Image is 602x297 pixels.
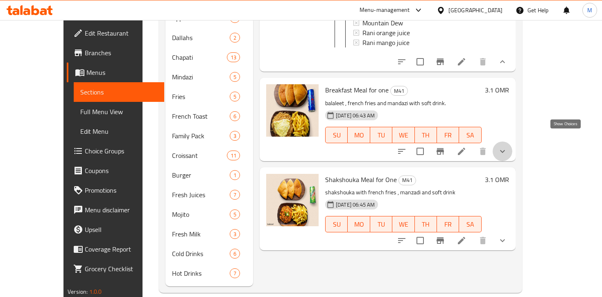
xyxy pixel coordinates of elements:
[67,239,164,259] a: Coverage Report
[399,175,416,185] span: M41
[348,127,370,143] button: MO
[329,129,344,141] span: SU
[396,218,411,230] span: WE
[418,218,434,230] span: TH
[85,28,157,38] span: Edit Restaurant
[85,244,157,254] span: Coverage Report
[230,171,240,179] span: 1
[457,57,466,67] a: Edit menu item
[172,33,229,43] span: Dallahs
[172,131,229,141] div: Family Pack
[172,229,229,239] div: Fresh Milk
[67,259,164,279] a: Grocery Checklist
[172,92,229,101] span: Fries
[230,270,240,277] span: 7
[370,127,392,143] button: TU
[392,231,412,250] button: sort-choices
[459,216,481,232] button: SA
[412,143,429,160] span: Select to update
[172,52,226,62] span: Chapati
[230,34,240,42] span: 2
[430,142,450,161] button: Branch-specific-item
[437,127,459,143] button: FR
[412,53,429,70] span: Select to update
[230,73,240,81] span: 5
[68,286,88,297] span: Version:
[325,173,397,186] span: Shakshouka Meal for One
[430,231,450,250] button: Branch-specific-item
[172,249,229,259] span: Cold Drinks
[172,151,226,160] div: Croissant
[74,122,164,141] a: Edit Menu
[493,231,512,250] button: show more
[373,218,389,230] span: TU
[67,23,164,43] a: Edit Restaurant
[325,84,389,96] span: Breakfast Meal for one
[172,268,229,278] span: Hot Drinks
[362,28,410,38] span: Rani orange juice
[80,107,157,117] span: Full Menu View
[85,205,157,215] span: Menu disclaimer
[67,180,164,200] a: Promotions
[498,236,507,245] svg: Show Choices
[227,52,240,62] div: items
[85,225,157,234] span: Upsell
[392,52,412,72] button: sort-choices
[362,38,410,47] span: Rani mango juice
[473,231,493,250] button: delete
[67,63,164,82] a: Menus
[333,112,378,119] span: [DATE] 06:43 AM
[85,264,157,274] span: Grocery Checklist
[351,129,367,141] span: MO
[473,142,493,161] button: delete
[227,152,240,160] span: 11
[459,127,481,143] button: SA
[493,142,512,161] button: show more
[172,72,229,82] div: Mindazi
[325,187,482,198] p: shakshouka with french fries , manzadi and soft drink
[485,84,509,96] h6: 3.1 OMR
[396,129,411,141] span: WE
[172,190,229,200] span: Fresh Juices
[230,93,240,101] span: 5
[227,54,240,61] span: 13
[165,244,253,263] div: Cold Drinks6
[398,175,416,185] div: M41
[440,218,456,230] span: FR
[390,86,408,96] div: M41
[85,185,157,195] span: Promotions
[230,72,240,82] div: items
[348,216,370,232] button: MO
[67,200,164,220] a: Menu disclaimer
[325,216,348,232] button: SU
[165,67,253,87] div: Mindazi5
[329,218,344,230] span: SU
[230,249,240,259] div: items
[172,170,229,180] div: Burger
[392,142,412,161] button: sort-choices
[85,146,157,156] span: Choice Groups
[230,33,240,43] div: items
[165,87,253,106] div: Fries5
[165,185,253,205] div: Fresh Juices7
[462,218,478,230] span: SA
[172,111,229,121] span: French Toast
[165,146,253,165] div: Croissant11
[351,218,367,230] span: MO
[485,174,509,185] h6: 3.1 OMR
[462,129,478,141] span: SA
[165,47,253,67] div: Chapati13
[457,236,466,245] a: Edit menu item
[587,6,592,15] span: M
[457,146,466,156] a: Edit menu item
[172,209,229,219] span: Mojito
[230,209,240,219] div: items
[86,67,157,77] span: Menus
